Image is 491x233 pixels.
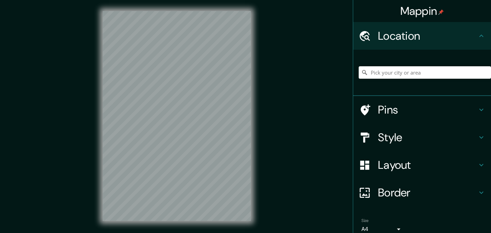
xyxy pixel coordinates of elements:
[353,22,491,50] div: Location
[378,103,477,117] h4: Pins
[400,4,444,18] h4: Mappin
[353,179,491,206] div: Border
[361,218,369,224] label: Size
[353,124,491,151] div: Style
[359,66,491,79] input: Pick your city or area
[103,11,251,221] canvas: Map
[353,96,491,124] div: Pins
[378,130,477,144] h4: Style
[438,9,444,15] img: pin-icon.png
[353,151,491,179] div: Layout
[430,206,483,225] iframe: Help widget launcher
[378,29,477,43] h4: Location
[378,158,477,172] h4: Layout
[378,186,477,200] h4: Border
